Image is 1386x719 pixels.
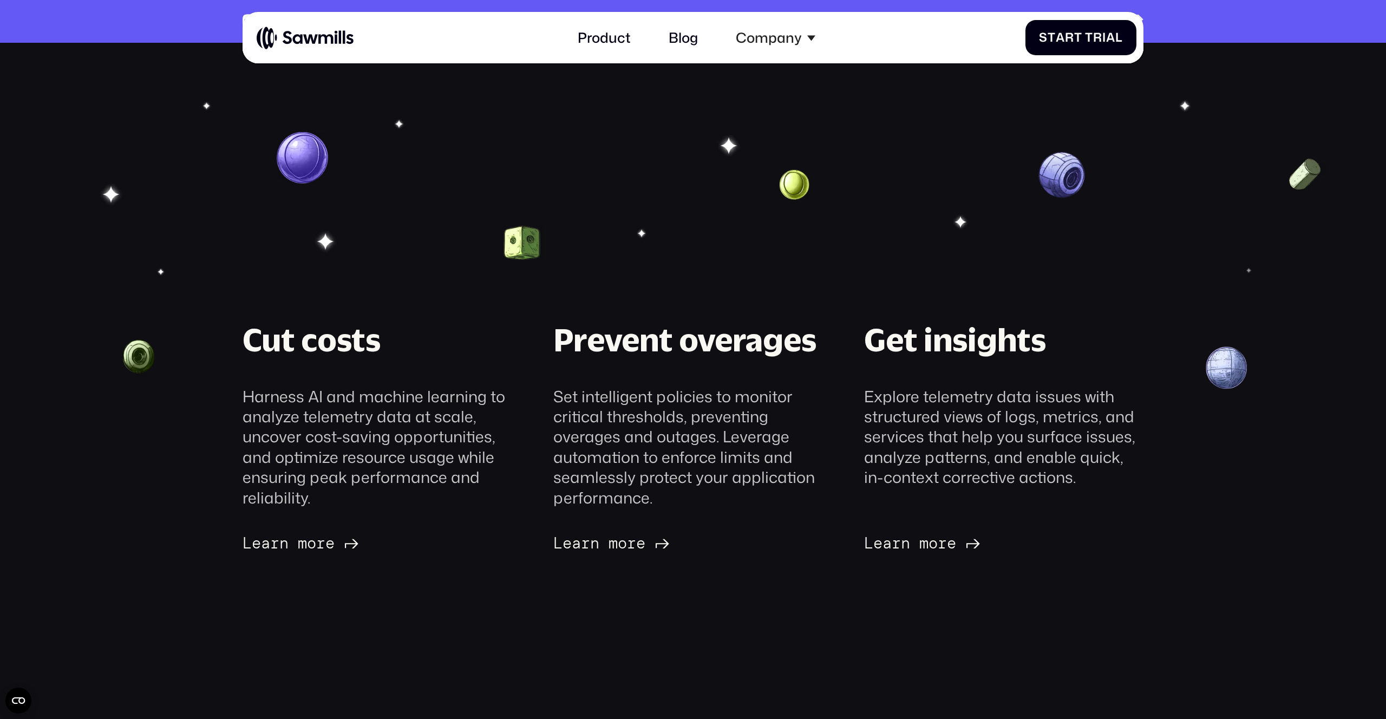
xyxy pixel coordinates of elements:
[553,534,670,553] a: Learnmore
[892,534,901,553] span: r
[553,534,563,553] span: L
[864,319,1046,361] div: Get insights
[882,534,892,553] span: a
[298,534,307,553] span: m
[1085,30,1093,45] span: T
[279,534,289,553] span: n
[567,19,640,56] a: Product
[1106,30,1115,45] span: a
[901,534,910,553] span: n
[864,387,1143,488] div: Explore telemetry data issues with structured views of logs, metrics, and services that help you ...
[553,319,816,361] div: Prevent overages
[864,534,980,553] a: Learnmore
[270,534,279,553] span: r
[1025,20,1136,55] a: StartTrial
[563,534,572,553] span: e
[1039,30,1048,45] span: S
[864,534,873,553] span: L
[572,534,581,553] span: a
[5,688,31,714] button: Open CMP widget
[938,534,947,553] span: r
[627,534,636,553] span: r
[873,534,882,553] span: e
[609,534,618,553] span: m
[307,534,316,553] span: o
[636,534,645,553] span: e
[929,534,938,553] span: o
[1065,30,1074,45] span: r
[243,387,522,508] div: Harness AI and machine learning to analyze telemetry data at scale, uncover cost-saving opportuni...
[590,534,599,553] span: n
[658,19,708,56] a: Blog
[947,534,956,553] span: e
[325,534,335,553] span: e
[1115,30,1123,45] span: l
[725,19,826,56] div: Company
[252,534,261,553] span: e
[919,534,929,553] span: m
[1056,30,1065,45] span: a
[261,534,270,553] span: a
[1048,30,1056,45] span: t
[1102,30,1106,45] span: i
[243,534,252,553] span: L
[1074,30,1082,45] span: t
[581,534,590,553] span: r
[243,319,381,361] div: Cut costs
[1093,30,1102,45] span: r
[316,534,325,553] span: r
[618,534,627,553] span: o
[736,29,802,46] div: Company
[243,534,359,553] a: Learnmore
[553,387,833,508] div: Set intelligent policies to monitor critical thresholds, preventing overages and outages. Leverag...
